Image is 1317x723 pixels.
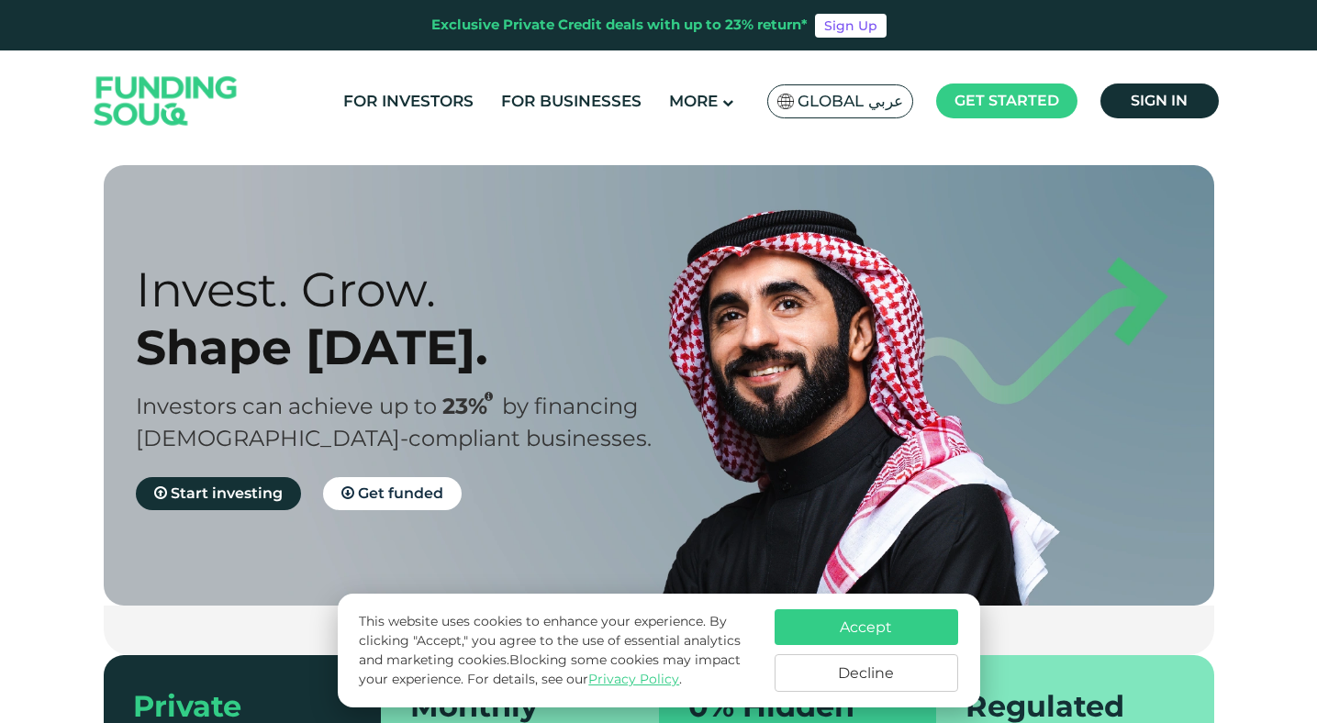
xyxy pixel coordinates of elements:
button: Accept [775,609,958,645]
img: SA Flag [777,94,794,109]
a: Get funded [323,477,462,510]
span: Sign in [1131,92,1188,109]
span: Get funded [358,484,443,502]
a: Start investing [136,477,301,510]
span: Blocking some cookies may impact your experience. [359,651,741,687]
a: For Investors [339,86,478,117]
span: Investors can achieve up to [136,393,437,419]
span: More [669,92,718,110]
span: Get started [954,92,1059,109]
button: Decline [775,654,958,692]
a: For Businesses [497,86,646,117]
span: For details, see our . [467,671,682,687]
i: 23% IRR (expected) ~ 15% Net yield (expected) [485,392,493,402]
div: Exclusive Private Credit deals with up to 23% return* [431,15,808,36]
div: Invest. Grow. [136,261,691,318]
p: This website uses cookies to enhance your experience. By clicking "Accept," you agree to the use ... [359,612,755,689]
img: Logo [76,55,256,148]
div: Shape [DATE]. [136,318,691,376]
a: Sign Up [815,14,887,38]
span: Start investing [171,484,283,502]
a: Sign in [1100,83,1219,118]
a: Privacy Policy [588,671,679,687]
span: Global عربي [798,91,903,112]
span: 23% [442,393,502,419]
